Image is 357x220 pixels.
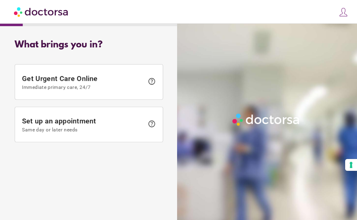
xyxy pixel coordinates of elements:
[339,7,348,17] img: icons8-customer-100.png
[22,117,144,132] span: Set up an appointment
[15,40,163,50] div: What brings you in?
[14,4,69,20] img: Doctorsa.com
[230,112,302,128] img: Logo-Doctorsa-trans-White-partial-flat.png
[147,77,156,85] span: help
[345,159,357,171] button: Your consent preferences for tracking technologies
[22,84,144,90] span: Immediate primary care, 24/7
[22,74,144,90] span: Get Urgent Care Online
[147,120,156,128] span: help
[22,127,144,132] span: Same day or later needs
